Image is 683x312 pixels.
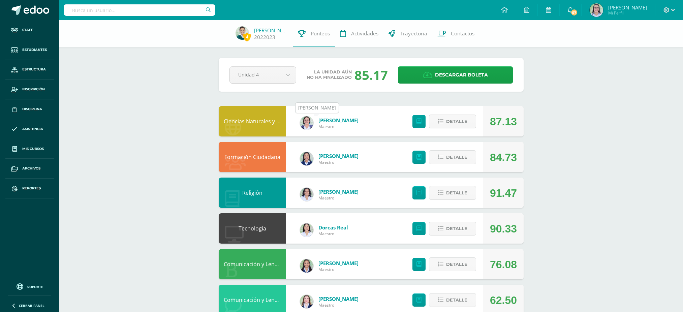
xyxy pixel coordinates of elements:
[318,260,359,267] a: [PERSON_NAME]
[311,30,330,37] span: Punteos
[318,224,348,231] a: Dorcas Real
[318,302,359,308] span: Maestro
[490,249,517,280] div: 76.08
[490,106,517,137] div: 87.13
[318,124,359,129] span: Maestro
[293,20,335,47] a: Punteos
[27,284,43,289] span: Soporte
[224,153,280,161] a: Formación Ciudadana
[254,34,275,41] a: 2022023
[300,259,313,273] img: f5c5029767746d4c9836cd884abc4dbb.png
[5,119,54,139] a: Asistencia
[8,282,51,291] a: Soporte
[22,67,46,72] span: Estructura
[570,9,578,16] span: 57
[22,27,33,33] span: Staff
[446,222,467,235] span: Detalle
[22,166,40,171] span: Archivos
[490,178,517,208] div: 91.47
[429,150,476,164] button: Detalle
[300,152,313,165] img: 0720b70caab395a5f554da48e8831271.png
[490,214,517,244] div: 90.33
[224,260,296,268] a: Comunicación y Lenguaje L1
[432,20,479,47] a: Contactos
[19,303,44,308] span: Cerrar panel
[446,294,467,306] span: Detalle
[243,33,251,41] span: 4
[236,26,249,40] img: 00f3e28d337643235773b636efcd14e7.png
[307,69,352,80] span: La unidad aún no ha finalizado
[254,27,288,34] a: [PERSON_NAME]
[400,30,427,37] span: Trayectoria
[318,159,359,165] span: Maestro
[5,159,54,179] a: Archivos
[219,213,286,244] div: Tecnología
[490,142,517,173] div: 84.73
[219,249,286,279] div: Comunicación y Lenguaje L1
[64,4,215,16] input: Busca un usuario...
[230,67,296,83] a: Unidad 4
[239,225,266,232] a: Tecnología
[242,189,262,196] a: Religión
[446,115,467,128] span: Detalle
[22,186,41,191] span: Reportes
[429,257,476,271] button: Detalle
[398,66,513,84] a: Descargar boleta
[298,104,336,111] div: [PERSON_NAME]
[5,20,54,40] a: Staff
[590,3,603,17] img: 04502d3ebb6155621d07acff4f663ff2.png
[318,188,359,195] a: [PERSON_NAME]
[318,295,359,302] a: [PERSON_NAME]
[435,67,488,83] span: Descargar boleta
[383,20,432,47] a: Trayectoria
[300,223,313,237] img: be86f1430f5fbfb0078a79d329e704bb.png
[608,4,647,11] span: [PERSON_NAME]
[318,231,348,237] span: Maestro
[224,118,304,125] a: Ciencias Naturales y Tecnología
[300,188,313,201] img: 5833435b0e0c398ee4b261d46f102b9b.png
[318,267,359,272] span: Maestro
[429,222,476,236] button: Detalle
[22,126,43,132] span: Asistencia
[5,40,54,60] a: Estudiantes
[219,142,286,172] div: Formación Ciudadana
[608,10,647,16] span: Mi Perfil
[354,66,388,84] div: 85.17
[219,178,286,208] div: Religión
[5,179,54,198] a: Reportes
[451,30,474,37] span: Contactos
[22,146,44,152] span: Mis cursos
[318,117,359,124] a: [PERSON_NAME]
[335,20,383,47] a: Actividades
[5,139,54,159] a: Mis cursos
[446,187,467,199] span: Detalle
[5,80,54,99] a: Inscripción
[351,30,378,37] span: Actividades
[429,293,476,307] button: Detalle
[446,258,467,271] span: Detalle
[238,67,271,83] span: Unidad 4
[300,295,313,308] img: 08390b0ccb8bb92ebf03f24154704f33.png
[224,296,312,304] a: Comunicación y Lenguaje L3 Inglés
[446,151,467,163] span: Detalle
[429,186,476,200] button: Detalle
[300,116,313,130] img: 7f3683f90626f244ba2c27139dbb4749.png
[429,115,476,128] button: Detalle
[22,47,47,53] span: Estudiantes
[22,106,42,112] span: Disciplina
[318,195,359,201] span: Maestro
[5,99,54,119] a: Disciplina
[22,87,45,92] span: Inscripción
[5,60,54,80] a: Estructura
[219,106,286,136] div: Ciencias Naturales y Tecnología
[318,153,359,159] a: [PERSON_NAME]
